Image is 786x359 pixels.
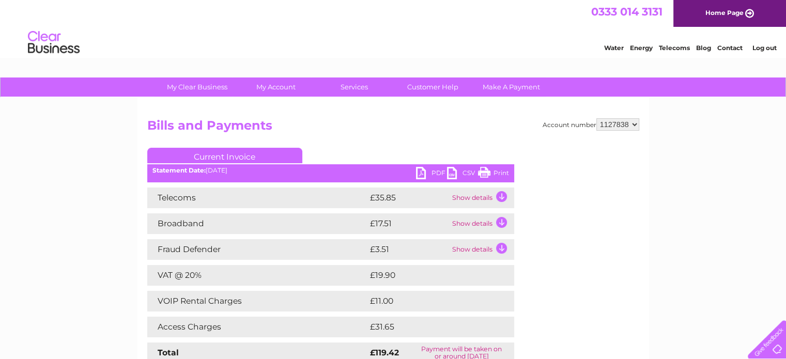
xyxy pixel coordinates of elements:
td: £19.90 [367,265,493,286]
a: Log out [752,44,776,52]
a: Contact [717,44,743,52]
td: £31.65 [367,317,492,337]
td: Show details [450,239,514,260]
a: Telecoms [659,44,690,52]
td: £3.51 [367,239,450,260]
div: Clear Business is a trading name of Verastar Limited (registered in [GEOGRAPHIC_DATA] No. 3667643... [149,6,638,50]
div: Account number [543,118,639,131]
a: Current Invoice [147,148,302,163]
a: Energy [630,44,653,52]
b: Statement Date: [152,166,206,174]
a: Services [312,77,397,97]
img: logo.png [27,27,80,58]
a: Make A Payment [469,77,554,97]
td: £35.85 [367,188,450,208]
td: Access Charges [147,317,367,337]
td: £17.51 [367,213,450,234]
td: Broadband [147,213,367,234]
div: [DATE] [147,167,514,174]
a: 0333 014 3131 [591,5,662,18]
td: Show details [450,213,514,234]
td: Show details [450,188,514,208]
a: Water [604,44,624,52]
a: CSV [447,167,478,182]
a: Customer Help [390,77,475,97]
a: Print [478,167,509,182]
td: VAT @ 20% [147,265,367,286]
td: £11.00 [367,291,491,311]
td: Telecoms [147,188,367,208]
a: Blog [696,44,711,52]
td: Fraud Defender [147,239,367,260]
h2: Bills and Payments [147,118,639,138]
strong: £119.42 [370,348,399,357]
a: PDF [416,167,447,182]
strong: Total [158,348,179,357]
a: My Account [233,77,318,97]
td: VOIP Rental Charges [147,291,367,311]
a: My Clear Business [155,77,240,97]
